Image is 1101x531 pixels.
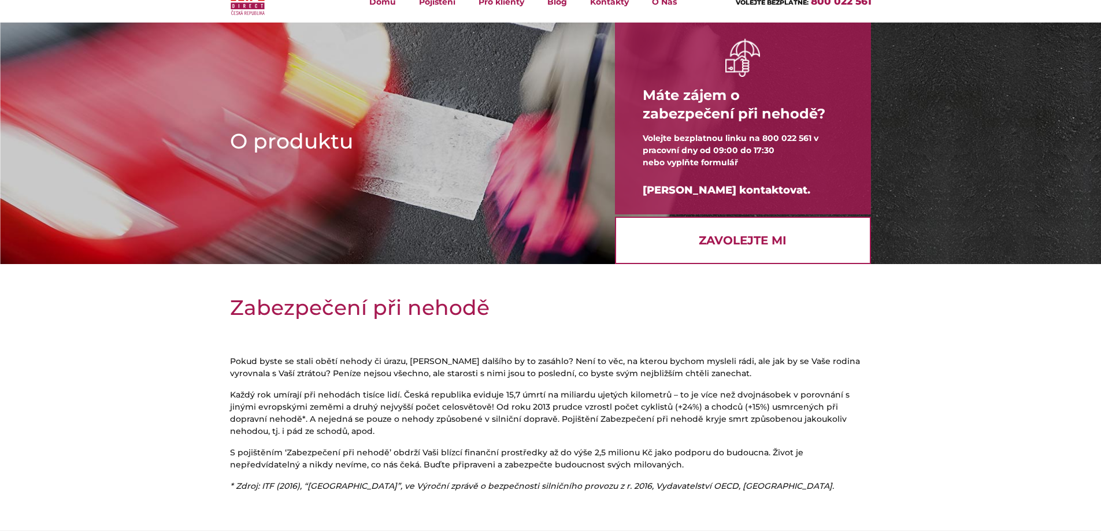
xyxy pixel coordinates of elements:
em: * Zdroj: ITF (2016), “[GEOGRAPHIC_DATA]”, ve Výroční zprávě o bezpečnosti silničního provozu z r.... [230,481,834,491]
p: Každý rok umírají při nehodách tisíce lidí. Česká republika eviduje 15,7 úmrtí na miliardu ujetýc... [230,389,872,437]
h1: Zabezpečení při nehodě [230,293,872,322]
p: S pojištěním ‘Zabezpečení při nehodě’ obdrží Vaši blízcí finanční prostředky až do výše 2,5 milio... [230,447,872,471]
img: ruka držící deštník bilá ikona [725,39,760,76]
p: Pokud byste se stali obětí nehody či úrazu, [PERSON_NAME] dalšího by to zasáhlo? Není to věc, na ... [230,355,872,380]
h4: Máte zájem o zabezpečení při nehodě? [643,77,843,132]
a: Zavolejte mi [615,217,871,264]
div: [PERSON_NAME] kontaktovat. [643,169,843,212]
span: Volejte bezplatnou linku na 800 022 561 v pracovní dny od 09:00 do 17:30 nebo vyplňte formulář [643,133,818,168]
h1: O produktu [230,127,578,155]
